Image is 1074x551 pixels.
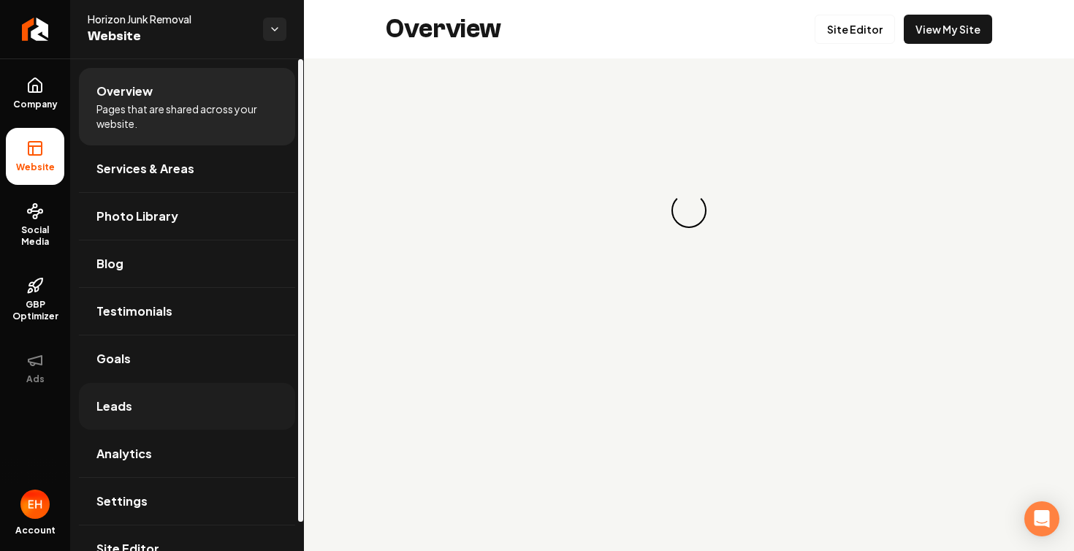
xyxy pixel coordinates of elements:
[96,102,278,131] span: Pages that are shared across your website.
[96,303,172,320] span: Testimonials
[88,26,251,47] span: Website
[15,525,56,536] span: Account
[7,99,64,110] span: Company
[96,83,153,100] span: Overview
[79,430,295,477] a: Analytics
[904,15,992,44] a: View My Site
[22,18,49,41] img: Rebolt Logo
[79,383,295,430] a: Leads
[6,65,64,122] a: Company
[88,12,251,26] span: Horizon Junk Removal
[386,15,501,44] h2: Overview
[79,240,295,287] a: Blog
[96,493,148,510] span: Settings
[96,208,178,225] span: Photo Library
[96,350,131,368] span: Goals
[20,490,50,519] img: Eric Hernandez
[79,145,295,192] a: Services & Areas
[79,478,295,525] a: Settings
[6,224,64,248] span: Social Media
[10,161,61,173] span: Website
[6,191,64,259] a: Social Media
[96,160,194,178] span: Services & Areas
[79,335,295,382] a: Goals
[79,288,295,335] a: Testimonials
[79,193,295,240] a: Photo Library
[20,490,50,519] button: Open user button
[6,265,64,334] a: GBP Optimizer
[96,255,123,273] span: Blog
[6,340,64,397] button: Ads
[96,398,132,415] span: Leads
[1024,501,1059,536] div: Open Intercom Messenger
[6,299,64,322] span: GBP Optimizer
[20,373,50,385] span: Ads
[96,445,152,463] span: Analytics
[815,15,895,44] a: Site Editor
[669,190,710,232] div: Loading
